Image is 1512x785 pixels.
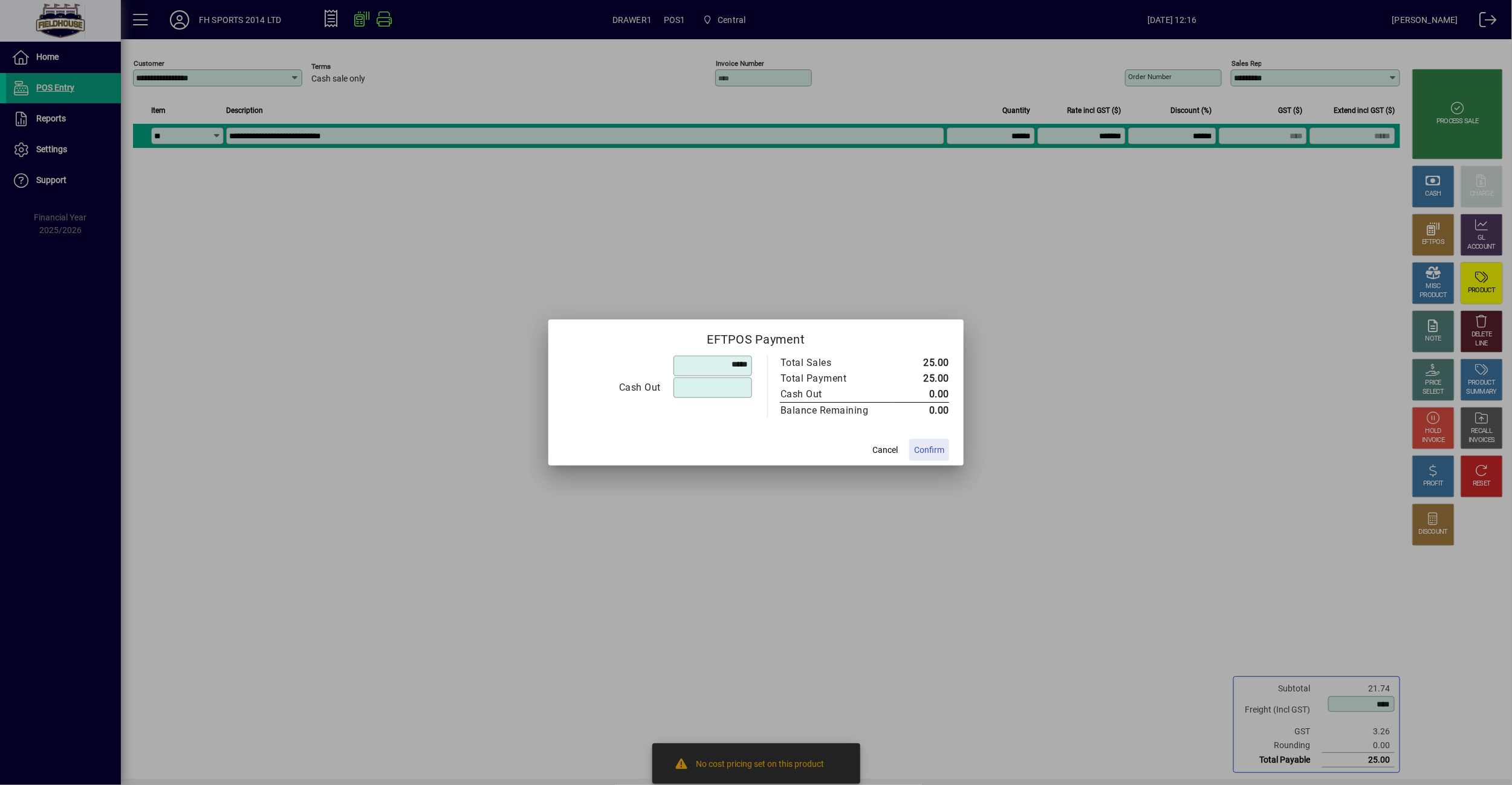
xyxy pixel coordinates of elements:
[780,355,894,371] td: Total Sales
[894,355,949,371] td: 25.00
[780,371,894,386] td: Total Payment
[894,386,949,403] td: 0.00
[894,371,949,386] td: 25.00
[872,444,898,457] span: Cancel
[780,403,882,418] div: Balance Remaining
[866,439,904,461] button: Cancel
[780,387,882,402] div: Cash Out
[563,380,661,395] div: Cash Out
[548,319,964,354] h2: EFTPOS Payment
[914,444,944,457] span: Confirm
[909,439,949,461] button: Confirm
[894,403,949,419] td: 0.00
